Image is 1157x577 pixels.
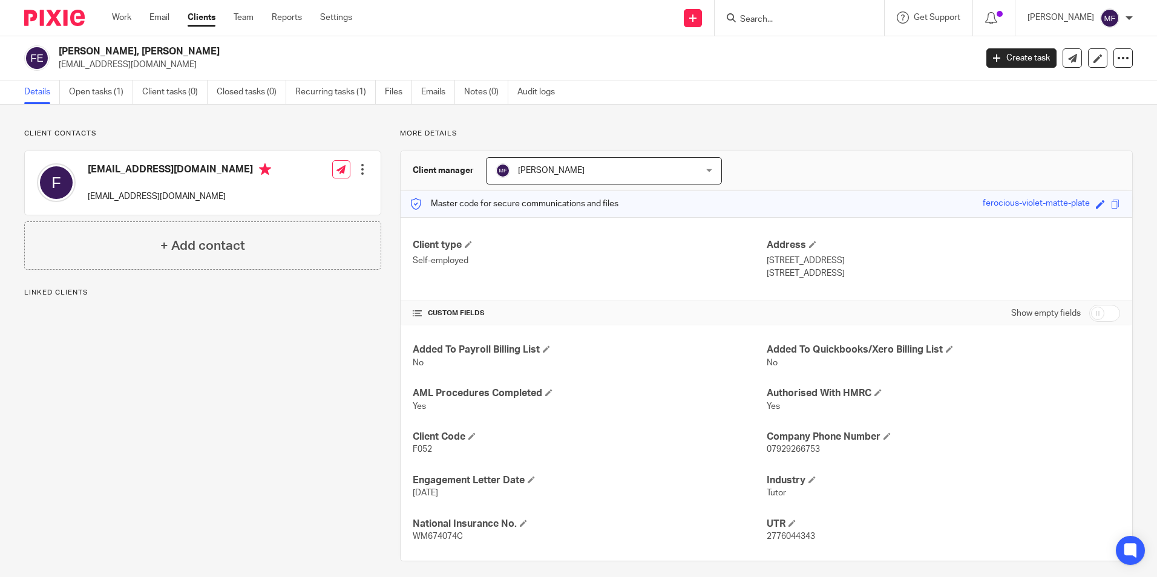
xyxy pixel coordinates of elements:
[217,80,286,104] a: Closed tasks (0)
[59,59,968,71] p: [EMAIL_ADDRESS][DOMAIN_NAME]
[413,532,463,541] span: WM674074C
[767,489,786,497] span: Tutor
[69,80,133,104] a: Open tasks (1)
[160,236,245,255] h4: + Add contact
[914,13,960,22] span: Get Support
[767,518,1120,530] h4: UTR
[986,48,1057,68] a: Create task
[767,239,1120,252] h4: Address
[413,445,432,454] span: F052
[413,489,438,497] span: [DATE]
[400,129,1133,139] p: More details
[518,166,585,175] span: [PERSON_NAME]
[1028,11,1094,24] p: [PERSON_NAME]
[413,431,766,443] h4: Client Code
[413,402,426,411] span: Yes
[767,267,1120,279] p: [STREET_ADDRESS]
[517,80,564,104] a: Audit logs
[413,308,766,318] h4: CUSTOM FIELDS
[295,80,376,104] a: Recurring tasks (1)
[1011,307,1081,319] label: Show empty fields
[88,163,271,178] h4: [EMAIL_ADDRESS][DOMAIN_NAME]
[272,11,302,24] a: Reports
[259,163,271,175] i: Primary
[413,474,766,487] h4: Engagement Letter Date
[413,255,766,267] p: Self-employed
[37,163,76,202] img: svg%3E
[767,532,815,541] span: 2776044343
[24,80,60,104] a: Details
[464,80,508,104] a: Notes (0)
[410,198,618,210] p: Master code for secure communications and files
[88,191,271,203] p: [EMAIL_ADDRESS][DOMAIN_NAME]
[385,80,412,104] a: Files
[767,255,1120,267] p: [STREET_ADDRESS]
[142,80,208,104] a: Client tasks (0)
[24,129,381,139] p: Client contacts
[413,387,766,400] h4: AML Procedures Completed
[767,344,1120,356] h4: Added To Quickbooks/Xero Billing List
[767,359,778,367] span: No
[413,359,424,367] span: No
[413,344,766,356] h4: Added To Payroll Billing List
[188,11,215,24] a: Clients
[413,518,766,530] h4: National Insurance No.
[59,45,786,58] h2: [PERSON_NAME], [PERSON_NAME]
[496,163,510,178] img: svg%3E
[767,431,1120,443] h4: Company Phone Number
[413,239,766,252] h4: Client type
[234,11,254,24] a: Team
[320,11,352,24] a: Settings
[24,10,85,26] img: Pixie
[983,197,1090,211] div: ferocious-violet-matte-plate
[112,11,131,24] a: Work
[767,402,780,411] span: Yes
[1100,8,1119,28] img: svg%3E
[24,288,381,298] p: Linked clients
[767,474,1120,487] h4: Industry
[739,15,848,25] input: Search
[421,80,455,104] a: Emails
[149,11,169,24] a: Email
[413,165,474,177] h3: Client manager
[767,445,820,454] span: 07929266753
[24,45,50,71] img: svg%3E
[767,387,1120,400] h4: Authorised With HMRC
